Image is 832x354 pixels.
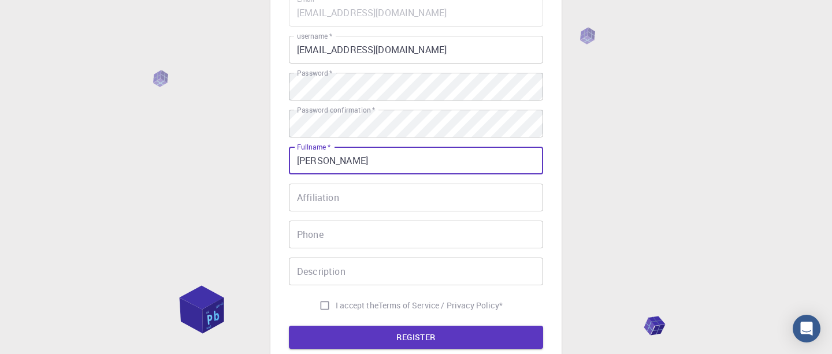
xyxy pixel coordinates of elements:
[378,300,503,311] p: Terms of Service / Privacy Policy *
[336,300,378,311] span: I accept the
[793,315,820,342] div: Open Intercom Messenger
[297,68,332,78] label: Password
[378,300,503,311] a: Terms of Service / Privacy Policy*
[297,105,375,115] label: Password confirmation
[297,31,332,41] label: username
[289,326,543,349] button: REGISTER
[297,142,330,152] label: Fullname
